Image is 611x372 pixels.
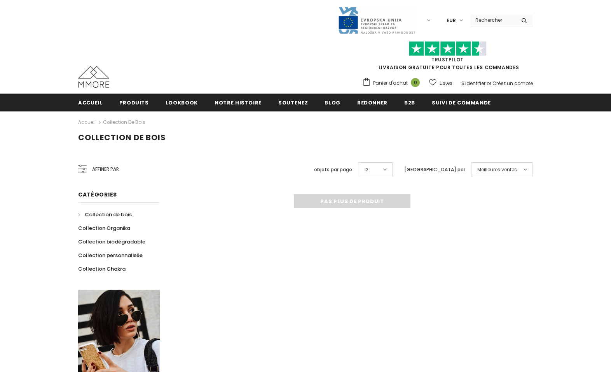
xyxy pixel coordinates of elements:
[404,166,465,174] label: [GEOGRAPHIC_DATA] par
[409,41,487,56] img: Faites confiance aux étoiles pilotes
[166,94,198,111] a: Lookbook
[447,17,456,24] span: EUR
[429,76,452,90] a: Listes
[492,80,533,87] a: Créez un compte
[78,235,145,249] a: Collection biodégradable
[278,94,308,111] a: soutenez
[440,79,452,87] span: Listes
[477,166,517,174] span: Meilleures ventes
[92,165,119,174] span: Affiner par
[278,99,308,106] span: soutenez
[78,238,145,245] span: Collection biodégradable
[103,119,145,125] a: Collection de bois
[373,79,408,87] span: Panier d'achat
[432,94,491,111] a: Suivi de commande
[78,249,143,262] a: Collection personnalisée
[78,265,126,273] span: Collection Chakra
[461,80,485,87] a: S'identifier
[338,17,415,23] a: Javni Razpis
[404,99,415,106] span: B2B
[78,118,96,127] a: Accueil
[364,166,368,174] span: 12
[78,66,109,88] img: Cas MMORE
[78,252,143,259] span: Collection personnalisée
[338,6,415,35] img: Javni Razpis
[78,208,132,221] a: Collection de bois
[78,191,117,198] span: Catégories
[78,99,103,106] span: Accueil
[357,99,388,106] span: Redonner
[215,94,262,111] a: Notre histoire
[431,56,464,63] a: TrustPilot
[314,166,352,174] label: objets par page
[325,94,340,111] a: Blog
[362,77,424,89] a: Panier d'achat 0
[166,99,198,106] span: Lookbook
[78,224,130,232] span: Collection Organika
[119,94,149,111] a: Produits
[78,221,130,235] a: Collection Organika
[215,99,262,106] span: Notre histoire
[325,99,340,106] span: Blog
[362,45,533,71] span: LIVRAISON GRATUITE POUR TOUTES LES COMMANDES
[85,211,132,218] span: Collection de bois
[404,94,415,111] a: B2B
[471,14,515,26] input: Search Site
[78,94,103,111] a: Accueil
[411,78,420,87] span: 0
[487,80,491,87] span: or
[78,132,166,143] span: Collection de bois
[119,99,149,106] span: Produits
[357,94,388,111] a: Redonner
[78,262,126,276] a: Collection Chakra
[432,99,491,106] span: Suivi de commande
